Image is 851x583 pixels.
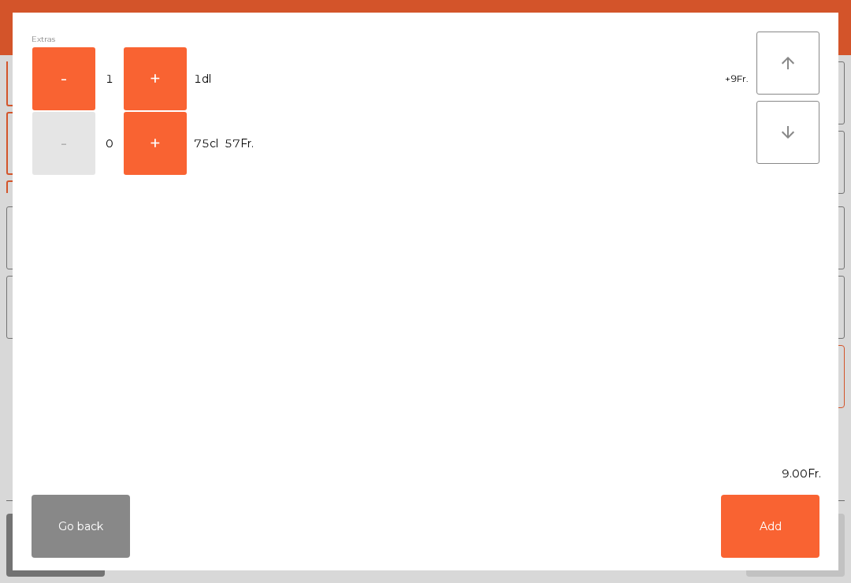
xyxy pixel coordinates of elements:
span: 75cl [194,133,218,154]
button: arrow_upward [756,32,819,95]
span: 1dl [194,69,211,90]
button: + [124,112,187,175]
button: Add [721,495,819,558]
span: +9Fr. [725,70,749,88]
span: 0 [97,133,122,154]
span: 1 [97,69,122,90]
i: arrow_downward [779,123,797,142]
button: + [124,47,187,110]
span: 57Fr. [225,133,254,154]
button: arrow_downward [756,101,819,164]
button: Go back [32,495,130,558]
button: - [32,47,95,110]
div: 9.00Fr. [13,466,838,482]
div: Extras [32,32,756,46]
i: arrow_upward [779,54,797,72]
